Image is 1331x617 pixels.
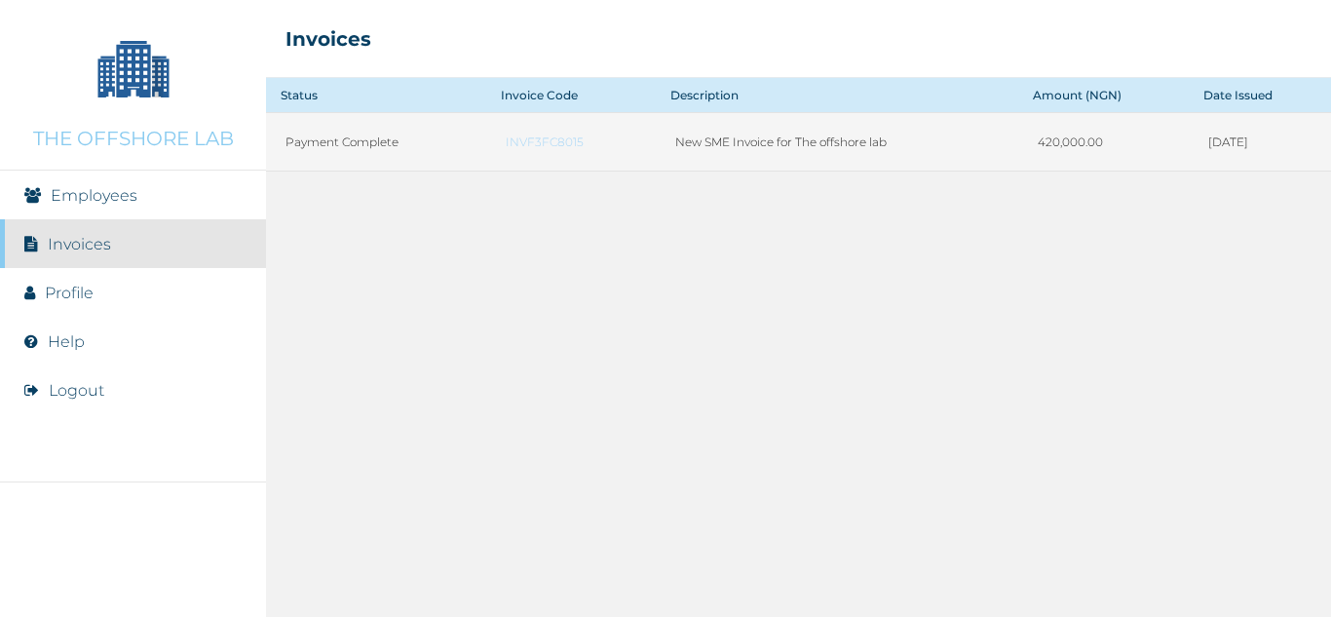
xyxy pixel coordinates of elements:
th: Date Issued [1189,78,1331,113]
button: Logout [49,381,104,400]
a: INVF3FC8015 [506,135,636,149]
td: Payment Complete [266,113,486,172]
h2: Invoices [285,27,371,51]
td: New SME Invoice for The offshore lab [656,113,1018,172]
td: 420,000.00 [1018,113,1189,172]
a: Employees [51,186,137,205]
th: Status [266,78,486,113]
a: Help [48,332,85,351]
td: [DATE] [1189,113,1331,172]
p: THE OFFSHORE LAB [33,127,234,150]
img: Company [85,19,182,117]
th: Amount (NGN) [1018,78,1189,113]
img: RelianceHMO's Logo [19,568,247,598]
a: Profile [45,284,94,302]
th: Description [656,78,1018,113]
th: Invoice Code [486,78,656,113]
a: Invoices [48,235,111,253]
